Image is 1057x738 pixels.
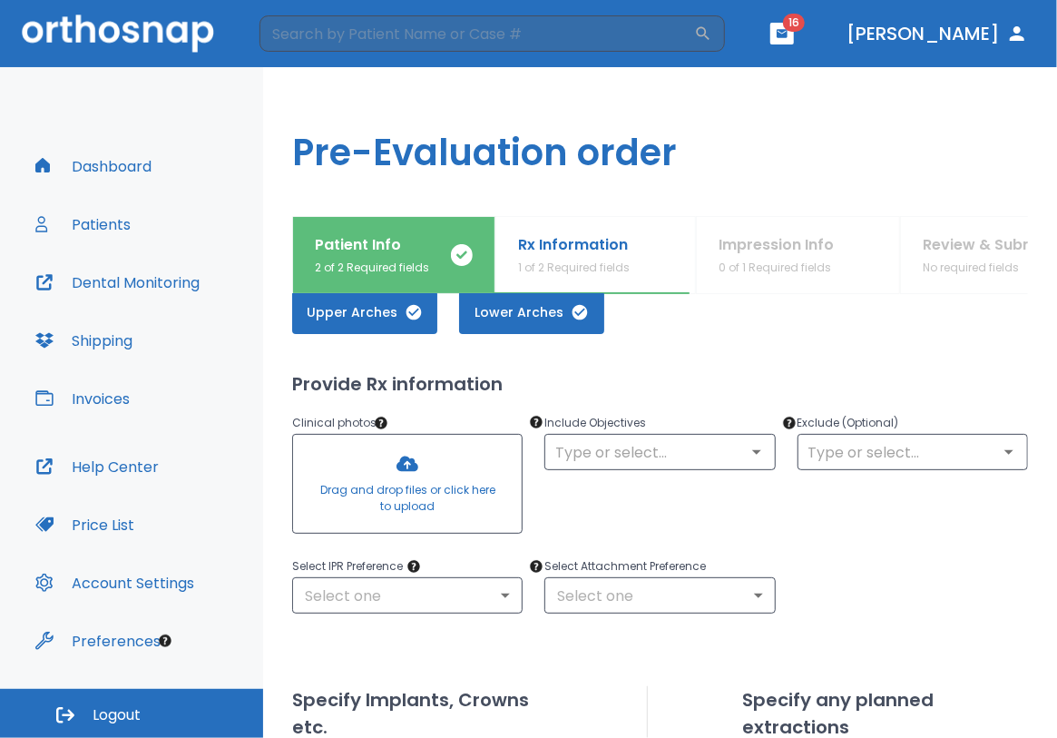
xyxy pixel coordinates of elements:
p: Select Attachment Preference [544,556,775,577]
div: Tooltip anchor [373,415,389,431]
p: 1 of 2 Required fields [518,260,630,276]
button: Shipping [24,319,143,362]
button: Preferences [24,619,171,663]
div: Select one [544,577,775,614]
span: Upper Arches [310,303,419,322]
button: Dental Monitoring [24,261,210,304]
div: Tooltip anchor [157,633,173,649]
img: Orthosnap [22,15,214,52]
button: Account Settings [24,561,205,605]
button: Open [744,439,769,465]
p: Patient Info [315,234,429,256]
p: 2 of 2 Required fields [315,260,429,276]
span: Lower Arches [477,303,586,322]
p: Select IPR Preference [292,556,523,577]
button: Invoices [24,377,141,420]
button: Lower Arches [459,290,604,334]
p: Include Objectives [544,412,775,434]
p: Clinical photos * [292,412,523,434]
div: Tooltip anchor [406,558,422,575]
button: Help Center [24,445,170,488]
div: Tooltip anchor [781,415,798,431]
span: Logout [93,705,141,725]
button: Price List [24,503,145,546]
input: Search by Patient Name or Case # [259,15,694,52]
h1: Pre-Evaluation order [263,67,1057,216]
p: Exclude (Optional) [798,412,1028,434]
p: Rx Information [518,234,630,256]
span: 16 [783,14,805,32]
button: [PERSON_NAME] [839,17,1035,50]
div: Tooltip anchor [528,414,544,430]
button: Open [996,439,1022,465]
div: Tooltip anchor [528,558,544,575]
div: Select one [292,577,523,614]
button: Dashboard [24,144,162,188]
h2: Provide Rx information [292,370,1028,398]
input: Type or select... [803,439,1023,465]
input: Type or select... [550,439,769,465]
button: Upper Arches [292,290,437,334]
button: Patients [24,202,142,246]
